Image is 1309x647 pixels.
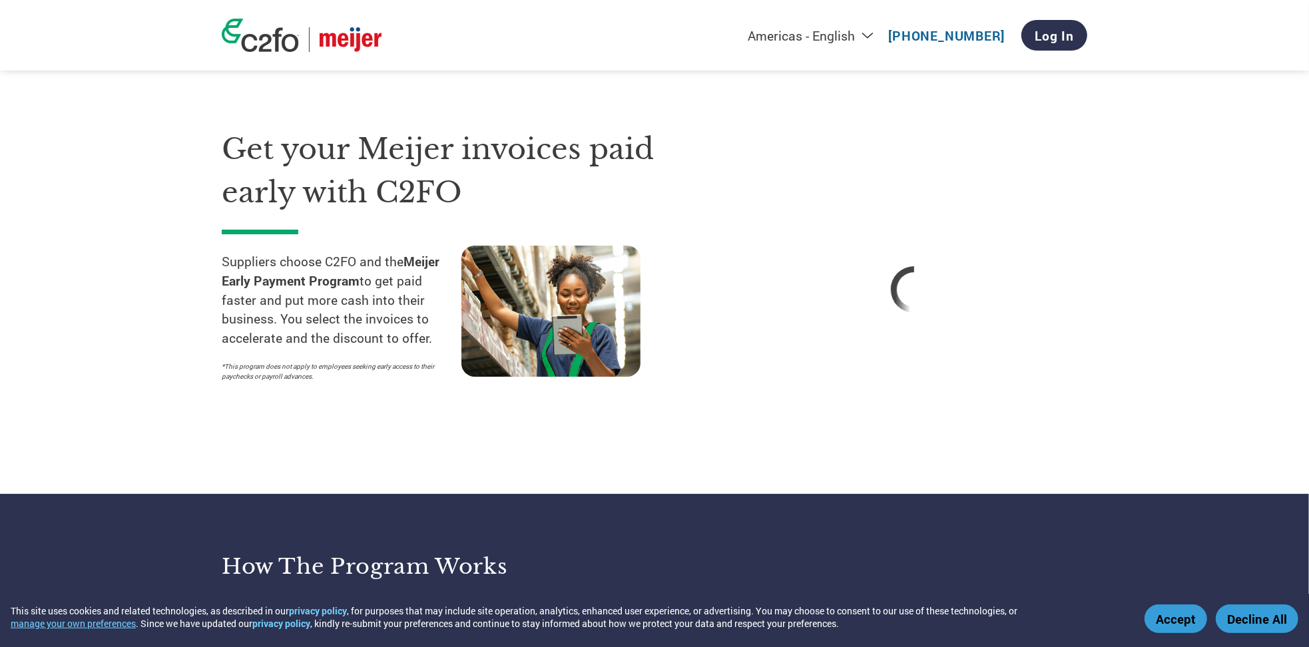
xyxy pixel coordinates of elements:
[289,604,347,617] a: privacy policy
[222,128,701,214] h1: Get your Meijer invoices paid early with C2FO
[222,361,448,381] p: *This program does not apply to employees seeking early access to their paychecks or payroll adva...
[222,19,299,52] img: c2fo logo
[222,253,439,289] strong: Meijer Early Payment Program
[252,617,310,630] a: privacy policy
[889,27,1005,44] a: [PHONE_NUMBER]
[11,604,1125,630] div: This site uses cookies and related technologies, as described in our , for purposes that may incl...
[1145,604,1207,633] button: Accept
[11,617,136,630] button: manage your own preferences
[222,553,638,580] h3: How the program works
[1216,604,1298,633] button: Decline All
[320,27,382,52] img: Meijer
[1021,20,1087,51] a: Log In
[222,252,461,348] p: Suppliers choose C2FO and the to get paid faster and put more cash into their business. You selec...
[461,246,641,377] img: supply chain worker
